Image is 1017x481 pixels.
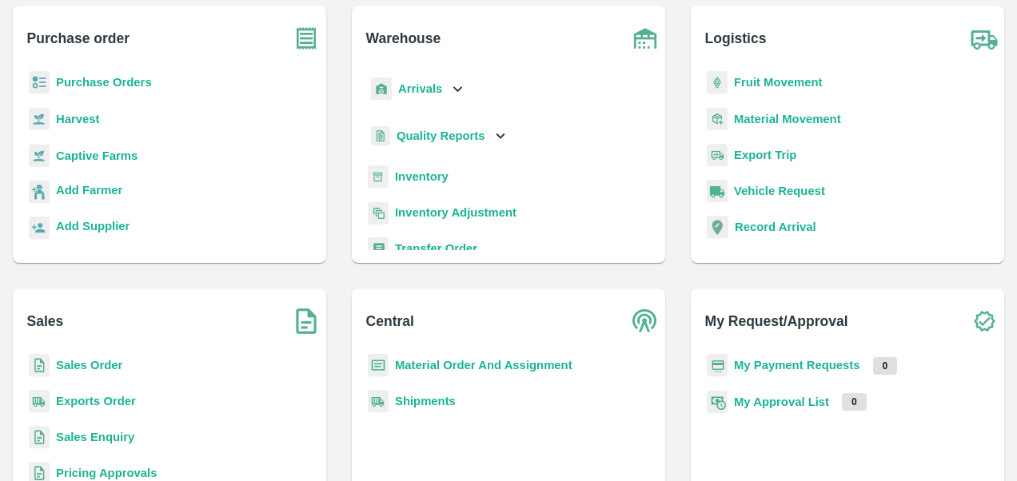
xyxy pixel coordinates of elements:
a: Captive Farms [56,149,138,162]
a: Shipments [395,395,456,407]
a: Vehicle Request [734,185,825,197]
img: supplier [29,217,50,240]
a: My Payment Requests [734,359,860,372]
a: Material Order And Assignment [395,359,572,372]
img: warehouse [625,18,665,58]
a: Export Trip [734,149,796,161]
img: vehicle [707,180,728,203]
img: qualityReport [371,126,390,146]
a: Record Arrival [735,221,816,233]
b: Warehouse [366,27,441,50]
a: Exports Order [56,395,136,407]
a: Material Movement [734,113,841,125]
img: inventory [368,201,389,225]
img: shipments [368,390,389,413]
b: Add Farmer [56,184,122,197]
img: material [707,107,728,131]
img: truck [964,18,1004,58]
b: Add Supplier [56,220,130,233]
a: Fruit Movement [734,76,823,89]
b: Central [366,310,414,332]
img: sales [29,354,50,377]
a: Add Farmer [56,181,122,203]
p: 0 [873,357,898,375]
img: fruit [707,71,728,94]
img: farmer [29,181,50,204]
img: sales [29,426,50,449]
img: approval [707,390,728,414]
img: whArrival [371,78,392,101]
b: Purchase order [27,27,130,50]
b: Logistics [705,27,767,50]
img: whTransfer [368,237,389,260]
b: My Request/Approval [705,310,848,332]
img: purchase [286,18,326,58]
img: reciept [29,71,50,94]
img: check [964,301,1004,341]
img: harvest [29,107,50,131]
a: Transfer Order [395,242,477,255]
img: payment [707,354,728,377]
img: central [625,301,665,341]
a: Inventory Adjustment [395,206,516,219]
a: Harvest [56,113,99,125]
img: harvest [29,144,50,168]
p: 0 [842,393,867,411]
img: shipments [29,390,50,413]
a: Sales Order [56,359,122,372]
b: Sales [27,310,64,332]
div: Quality Reports [368,120,509,153]
img: soSales [286,301,326,341]
img: delivery [707,144,728,167]
a: My Approval List [734,396,829,408]
a: Purchase Orders [56,76,152,89]
b: Quality Reports [397,129,485,142]
img: centralMaterial [368,354,389,377]
div: Arrivals [368,71,467,107]
a: Pricing Approvals [56,467,157,479]
b: Arrivals [398,82,442,95]
img: recordArrival [707,216,728,238]
img: whInventory [368,165,389,189]
a: Sales Enquiry [56,431,134,443]
a: Inventory [395,170,449,183]
a: Add Supplier [56,217,130,239]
